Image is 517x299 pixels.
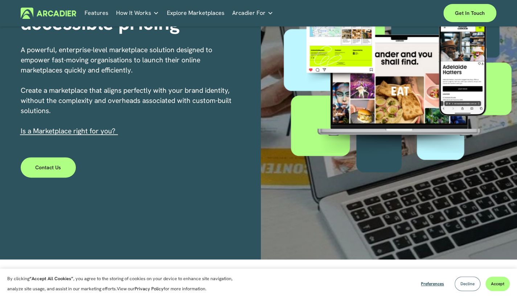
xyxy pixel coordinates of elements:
span: Preferences [421,281,444,287]
a: Features [85,8,108,19]
a: Privacy Policy [135,286,164,292]
iframe: Chat Widget [481,264,517,299]
a: Get in touch [443,4,496,22]
span: I [21,126,115,136]
button: Preferences [415,277,450,291]
p: A powerful, enterprise-level marketplace solution designed to empower fast-moving organisations t... [21,45,236,136]
a: s a Marketplace right for you? [22,126,115,136]
button: Decline [455,277,480,291]
span: Decline [460,281,475,287]
img: Arcadier [21,8,76,19]
span: Arcadier For [232,8,266,18]
div: Widget de chat [481,264,517,299]
a: folder dropdown [232,8,273,19]
p: By clicking , you agree to the storing of cookies on your device to enhance site navigation, anal... [7,274,243,294]
strong: “Accept All Cookies” [29,275,73,282]
span: How It Works [116,8,151,18]
a: Contact Us [21,157,76,178]
a: folder dropdown [116,8,159,19]
a: Explore Marketplaces [167,8,225,19]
